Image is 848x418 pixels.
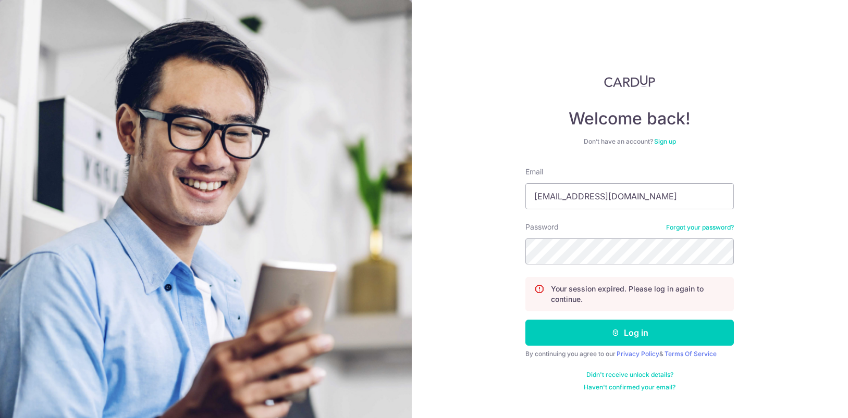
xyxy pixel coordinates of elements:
[525,350,734,358] div: By continuing you agree to our &
[617,350,659,358] a: Privacy Policy
[604,75,655,87] img: CardUp Logo
[665,350,717,358] a: Terms Of Service
[525,108,734,129] h4: Welcome back!
[551,284,725,305] p: Your session expired. Please log in again to continue.
[525,137,734,146] div: Don’t have an account?
[525,222,559,232] label: Password
[654,137,676,145] a: Sign up
[525,320,734,346] button: Log in
[586,371,673,379] a: Didn't receive unlock details?
[525,167,543,177] label: Email
[666,223,734,232] a: Forgot your password?
[525,183,734,209] input: Enter your Email
[584,383,675,391] a: Haven't confirmed your email?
